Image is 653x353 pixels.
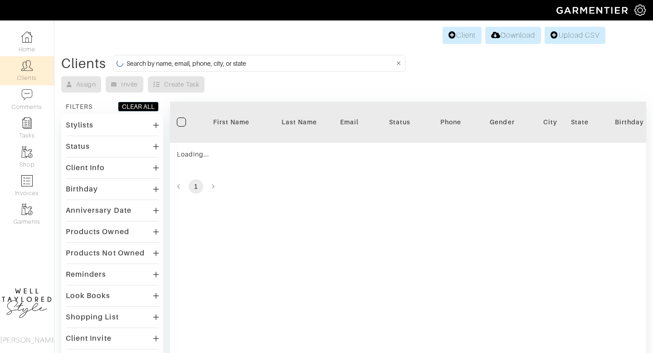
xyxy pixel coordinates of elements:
[66,227,129,236] div: Products Owned
[571,118,589,127] div: State
[468,102,536,143] th: Toggle SortBy
[21,31,33,43] img: dashboard-icon-dbcd8f5a0b271acd01030246c82b418ddd0df26cd7fceb0bd07c9910d44c42f6.png
[265,102,333,143] th: Toggle SortBy
[440,118,461,127] div: Phone
[21,89,33,100] img: comment-icon-a0a6a9ef722e966f86d9cbdc48e553b5cf19dbc54f86b18d962a5391bc8f6eb6.png
[340,118,359,127] div: Email
[127,58,395,69] input: Search by name, email, phone, city, or state
[66,270,106,279] div: Reminders
[204,118,258,127] div: First Name
[372,118,427,127] div: Status
[118,102,159,112] button: CLEAR ALL
[21,60,33,71] img: clients-icon-6bae9207a08558b7cb47a8932f037763ab4055f8c8b6bfacd5dc20c3e0201464.png
[66,313,119,322] div: Shopping List
[485,27,541,44] a: Download
[177,150,359,159] div: Loading...
[66,291,111,300] div: Look Books
[189,179,203,194] button: page 1
[66,142,90,151] div: Status
[66,185,98,194] div: Birthday
[66,102,93,111] div: FILTERS
[66,206,132,215] div: Anniversary Date
[272,118,326,127] div: Last Name
[545,27,605,44] a: Upload CSV
[552,2,634,18] img: garmentier-logo-header-white-b43fb05a5012e4ada735d5af1a66efaba907eab6374d6393d1fbf88cb4ef424d.png
[21,147,33,158] img: garments-icon-b7da505a4dc4fd61783c78ac3ca0ef83fa9d6f193b1c9dc38574b1d14d53ca28.png
[21,175,33,186] img: orders-icon-0abe47150d42831381b5fb84f609e132dff9fe21cb692f30cb5eec754e2cba89.png
[443,27,482,44] a: Client
[21,118,33,129] img: reminder-icon-8004d30b9f0a5d33ae49ab947aed9ed385cf756f9e5892f1edd6e32f2345188e.png
[170,179,646,194] nav: pagination navigation
[122,102,155,111] div: CLEAR ALL
[66,121,93,130] div: Stylists
[634,5,646,16] img: gear-icon-white-bd11855cb880d31180b6d7d6211b90ccbf57a29d726f0c71d8c61bd08dd39cc2.png
[197,102,265,143] th: Toggle SortBy
[543,118,557,127] div: City
[66,334,112,343] div: Client Invite
[66,163,105,172] div: Client Info
[66,249,145,258] div: Products Not Owned
[21,204,33,215] img: garments-icon-b7da505a4dc4fd61783c78ac3ca0ef83fa9d6f193b1c9dc38574b1d14d53ca28.png
[475,118,530,127] div: Gender
[61,59,106,68] div: Clients
[365,102,434,143] th: Toggle SortBy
